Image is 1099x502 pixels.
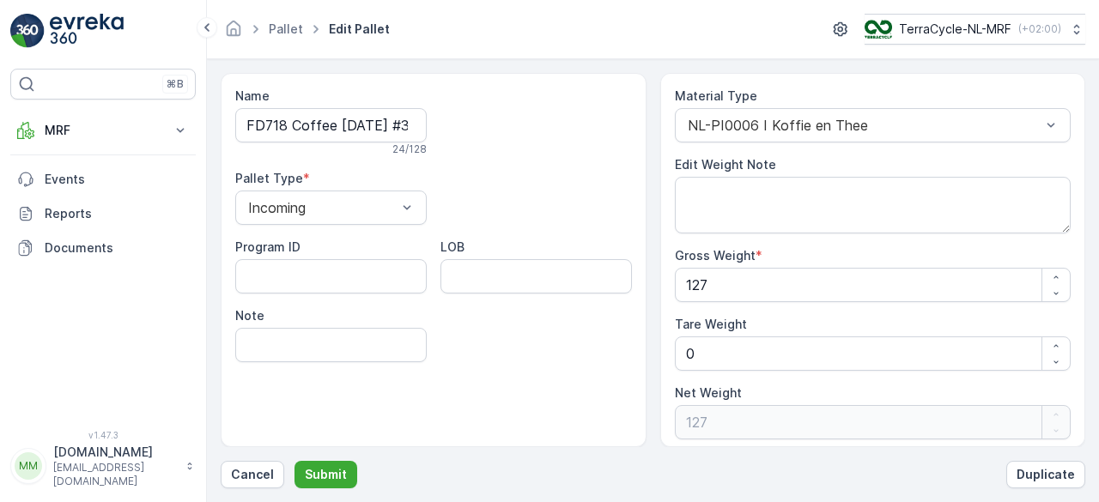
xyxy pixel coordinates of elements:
label: Tare Weight [675,317,747,331]
p: [DOMAIN_NAME] [53,444,177,461]
label: Note [235,308,264,323]
img: logo_light-DOdMpM7g.png [50,14,124,48]
p: [EMAIL_ADDRESS][DOMAIN_NAME] [53,461,177,488]
p: ⌘B [167,77,184,91]
div: MM [15,452,42,480]
p: Documents [45,239,189,257]
button: TerraCycle-NL-MRF(+02:00) [865,14,1085,45]
p: Submit [305,466,347,483]
p: Events [45,171,189,188]
label: Edit Weight Note [675,157,776,172]
a: Reports [10,197,196,231]
label: Gross Weight [675,248,756,263]
button: MRF [10,113,196,148]
img: logo [10,14,45,48]
a: Documents [10,231,196,265]
p: TerraCycle-NL-MRF [899,21,1011,38]
button: Submit [294,461,357,488]
p: ( +02:00 ) [1018,22,1061,36]
label: Net Weight [675,385,742,400]
label: Pallet Type [235,171,303,185]
span: Edit Pallet [325,21,393,38]
p: Cancel [231,466,274,483]
label: Material Type [675,88,757,103]
label: Name [235,88,270,103]
label: Program ID [235,239,301,254]
a: Pallet [269,21,303,36]
span: v 1.47.3 [10,430,196,440]
p: Duplicate [1017,466,1075,483]
a: Homepage [224,26,243,40]
button: Cancel [221,461,284,488]
button: Duplicate [1006,461,1085,488]
p: MRF [45,122,161,139]
label: LOB [440,239,464,254]
button: MM[DOMAIN_NAME][EMAIL_ADDRESS][DOMAIN_NAME] [10,444,196,488]
img: TC_v739CUj.png [865,20,892,39]
p: Reports [45,205,189,222]
a: Events [10,162,196,197]
p: 24 / 128 [392,142,427,156]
